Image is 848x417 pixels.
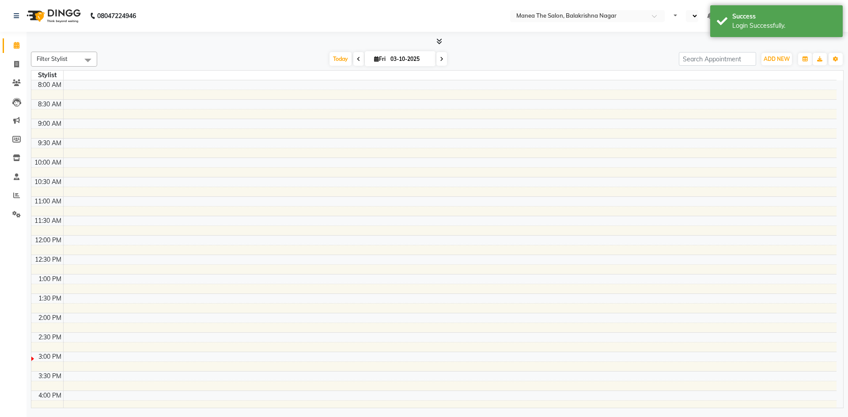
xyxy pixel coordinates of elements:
[33,216,63,225] div: 11:30 AM
[31,71,63,80] div: Stylist
[36,80,63,90] div: 8:00 AM
[33,197,63,206] div: 11:00 AM
[679,52,756,66] input: Search Appointment
[732,12,836,21] div: Success
[37,372,63,381] div: 3:30 PM
[37,55,68,62] span: Filter Stylist
[37,333,63,342] div: 2:30 PM
[764,56,790,62] span: ADD NEW
[36,139,63,148] div: 9:30 AM
[97,4,136,28] b: 08047224946
[36,119,63,128] div: 9:00 AM
[732,21,836,30] div: Login Successfully.
[33,236,63,245] div: 12:00 PM
[33,255,63,264] div: 12:30 PM
[33,158,63,167] div: 10:00 AM
[37,274,63,284] div: 1:00 PM
[329,52,352,66] span: Today
[37,352,63,361] div: 3:00 PM
[388,53,432,66] input: 2025-10-03
[372,56,388,62] span: Fri
[36,100,63,109] div: 8:30 AM
[761,53,792,65] button: ADD NEW
[37,313,63,323] div: 2:00 PM
[23,4,83,28] img: logo
[33,177,63,187] div: 10:30 AM
[37,391,63,400] div: 4:00 PM
[37,294,63,303] div: 1:30 PM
